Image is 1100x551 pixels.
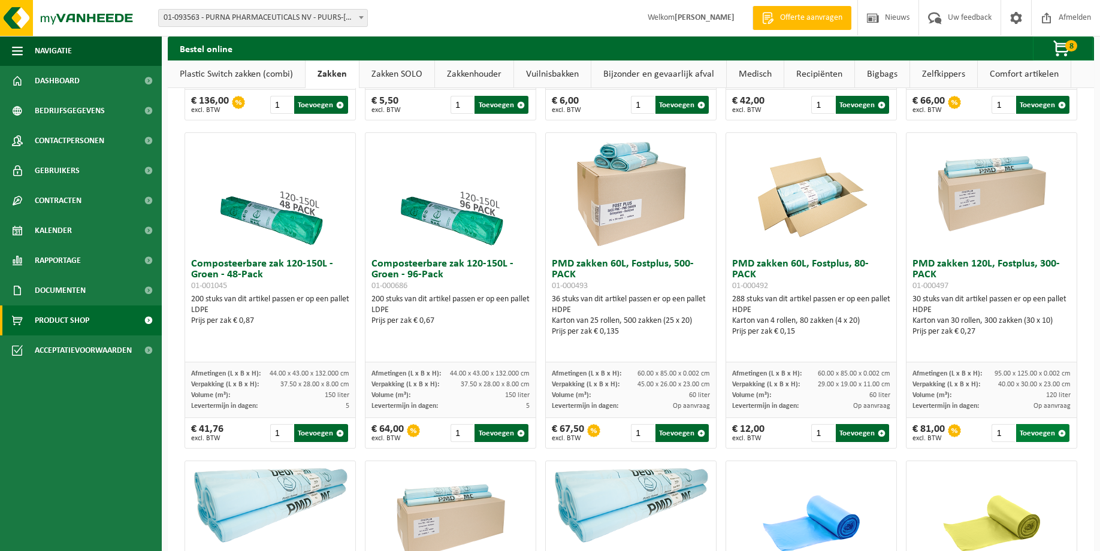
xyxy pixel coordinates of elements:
input: 1 [270,96,294,114]
div: HDPE [552,305,710,316]
div: HDPE [732,305,890,316]
div: Prijs per zak € 0,67 [371,316,530,326]
span: 01-001045 [191,281,227,290]
div: € 6,00 [552,96,581,114]
img: 01-000531 [546,461,716,546]
span: Afmetingen (L x B x H): [912,370,982,377]
img: 01-001045 [210,133,330,253]
span: Kalender [35,216,72,246]
span: Op aanvraag [673,402,710,410]
span: Verpakking (L x B x H): [371,381,439,388]
span: excl. BTW [191,435,223,442]
span: 01-093563 - PURNA PHARMACEUTICALS NV - PUURS-SINT-AMANDS [159,10,367,26]
a: Recipiënten [784,60,854,88]
div: € 136,00 [191,96,229,114]
div: Karton van 30 rollen, 300 zakken (30 x 10) [912,316,1071,326]
input: 1 [631,96,654,114]
h3: PMD zakken 120L, Fostplus, 300-PACK [912,259,1071,291]
img: 01-000492 [751,133,871,253]
span: excl. BTW [732,107,764,114]
img: 01-000493 [571,133,691,253]
h3: Composteerbare zak 120-150L - Groen - 48-Pack [191,259,349,291]
span: Afmetingen (L x B x H): [552,370,621,377]
a: Offerte aanvragen [753,6,851,30]
span: excl. BTW [552,435,584,442]
div: Prijs per zak € 0,27 [912,326,1071,337]
span: Navigatie [35,36,72,66]
button: Toevoegen [475,96,528,114]
div: € 41,76 [191,424,223,442]
img: 01-000496 [185,461,355,546]
span: Dashboard [35,66,80,96]
span: Rapportage [35,246,81,275]
span: Verpakking (L x B x H): [191,381,259,388]
div: 30 stuks van dit artikel passen er op een pallet [912,294,1071,337]
span: Levertermijn in dagen: [371,402,438,410]
span: 40.00 x 30.00 x 23.00 cm [998,381,1071,388]
span: 29.00 x 19.00 x 11.00 cm [818,381,890,388]
input: 1 [451,424,474,442]
div: Karton van 25 rollen, 500 zakken (25 x 20) [552,316,710,326]
span: 37.50 x 28.00 x 8.00 cm [461,381,530,388]
span: 01-000497 [912,281,948,290]
span: Documenten [35,275,86,305]
span: 60.00 x 85.00 x 0.002 cm [818,370,890,377]
button: Toevoegen [836,96,889,114]
span: 01-000493 [552,281,588,290]
strong: [PERSON_NAME] [675,13,735,22]
button: Toevoegen [655,424,709,442]
a: Plastic Switch zakken (combi) [168,60,305,88]
div: € 66,00 [912,96,945,114]
button: Toevoegen [294,96,347,114]
span: Levertermijn in dagen: [732,402,799,410]
span: Afmetingen (L x B x H): [371,370,441,377]
button: Toevoegen [475,424,528,442]
span: 44.00 x 43.00 x 132.000 cm [450,370,530,377]
span: 5 [346,402,349,410]
span: 60 liter [869,392,890,399]
div: 200 stuks van dit artikel passen er op een pallet [191,294,349,326]
span: excl. BTW [371,435,404,442]
div: € 12,00 [732,424,764,442]
span: Levertermijn in dagen: [191,402,258,410]
img: 01-000497 [932,133,1051,253]
span: 150 liter [505,392,530,399]
span: Volume (m³): [912,392,951,399]
a: Zakken [306,60,359,88]
span: Contactpersonen [35,126,104,156]
button: Toevoegen [1016,96,1069,114]
div: € 5,50 [371,96,401,114]
div: 288 stuks van dit artikel passen er op een pallet [732,294,890,337]
span: excl. BTW [732,435,764,442]
span: Product Shop [35,305,89,335]
span: Verpakking (L x B x H): [912,381,980,388]
input: 1 [811,96,835,114]
div: € 42,00 [732,96,764,114]
input: 1 [451,96,474,114]
div: € 81,00 [912,424,945,442]
button: Toevoegen [294,424,347,442]
span: 01-000686 [371,281,407,290]
span: 5 [526,402,530,410]
button: Toevoegen [655,96,709,114]
input: 1 [992,96,1015,114]
h3: Composteerbare zak 120-150L - Groen - 96-Pack [371,259,530,291]
span: Op aanvraag [853,402,890,410]
div: HDPE [912,305,1071,316]
span: excl. BTW [912,435,945,442]
div: LDPE [371,305,530,316]
div: 36 stuks van dit artikel passen er op een pallet [552,294,710,337]
span: Verpakking (L x B x H): [552,381,619,388]
input: 1 [992,424,1015,442]
input: 1 [631,424,654,442]
div: € 64,00 [371,424,404,442]
h2: Bestel online [168,37,244,60]
span: 60.00 x 85.00 x 0.002 cm [637,370,710,377]
span: 45.00 x 26.00 x 23.00 cm [637,381,710,388]
div: Prijs per zak € 0,135 [552,326,710,337]
span: Volume (m³): [191,392,230,399]
div: 200 stuks van dit artikel passen er op een pallet [371,294,530,326]
span: Volume (m³): [371,392,410,399]
span: 150 liter [325,392,349,399]
div: Prijs per zak € 0,15 [732,326,890,337]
